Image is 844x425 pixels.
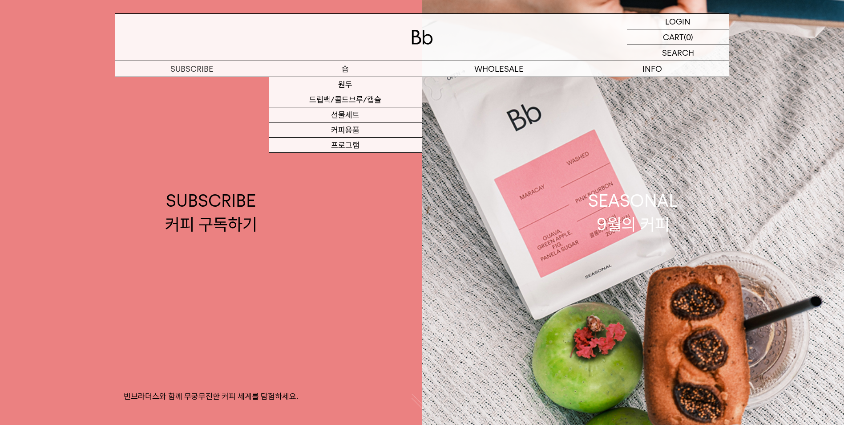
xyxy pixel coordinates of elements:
[588,189,678,236] div: SEASONAL 9월의 커피
[269,77,422,92] a: 원두
[627,14,729,29] a: LOGIN
[165,189,257,236] div: SUBSCRIBE 커피 구독하기
[662,45,694,61] p: SEARCH
[269,61,422,77] a: 숍
[412,30,433,45] img: 로고
[684,29,693,45] p: (0)
[269,92,422,107] a: 드립백/콜드브루/캡슐
[422,61,576,77] p: WHOLESALE
[269,138,422,153] a: 프로그램
[627,29,729,45] a: CART (0)
[115,61,269,77] a: SUBSCRIBE
[665,14,691,29] p: LOGIN
[576,61,729,77] p: INFO
[269,123,422,138] a: 커피용품
[663,29,684,45] p: CART
[269,107,422,123] a: 선물세트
